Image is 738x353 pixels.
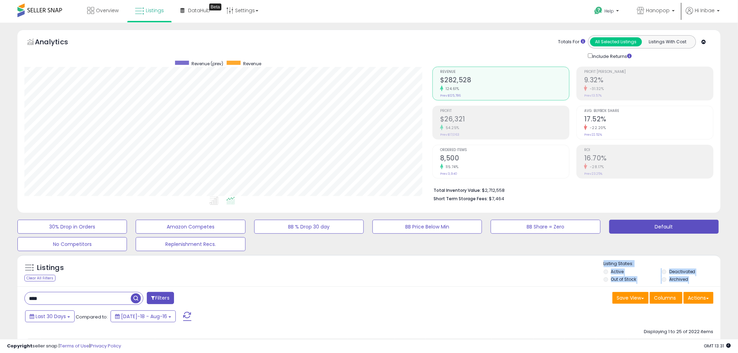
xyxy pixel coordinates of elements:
button: Last 30 Days [25,310,75,322]
small: Prev: 23.25% [584,172,602,176]
button: Listings With Cost [642,37,694,46]
label: Active [611,269,624,275]
h2: 9.32% [584,76,713,85]
small: Prev: $17,063 [440,133,459,137]
small: -28.17% [587,164,604,170]
span: Profit [440,109,569,113]
a: Help [589,1,626,23]
h5: Analytics [35,37,82,48]
h2: 16.70% [584,154,713,164]
li: $2,712,558 [434,186,708,194]
button: 30% Drop in Orders [17,220,127,234]
span: Revenue (prev) [191,61,223,67]
div: Displaying 1 to 25 of 2022 items [644,329,714,335]
button: Amazon Competes [136,220,245,234]
small: Prev: $125,786 [440,93,461,98]
h2: 17.52% [584,115,713,125]
h2: $282,528 [440,76,569,85]
small: Prev: 13.57% [584,93,602,98]
button: Replenishment Recs. [136,237,245,251]
span: DataHub [188,7,210,14]
span: Listings [146,7,164,14]
button: BB Share = Zero [491,220,600,234]
span: Revenue [440,70,569,74]
small: Prev: 3,940 [440,172,457,176]
div: Tooltip anchor [209,3,221,10]
button: Filters [147,292,174,304]
b: Total Inventory Value: [434,187,481,193]
button: Save View [612,292,649,304]
span: Revenue [243,61,261,67]
h5: Listings [37,263,64,273]
span: Overview [96,7,119,14]
button: All Selected Listings [590,37,642,46]
label: Deactivated [669,269,695,275]
small: -31.32% [587,86,604,91]
button: Columns [650,292,683,304]
span: Compared to: [76,314,108,320]
small: 115.74% [443,164,459,170]
span: 2025-09-16 13:31 GMT [704,343,731,349]
strong: Copyright [7,343,32,349]
span: [DATE]-18 - Aug-16 [121,313,167,320]
button: Actions [684,292,714,304]
small: 124.61% [443,86,459,91]
div: seller snap | | [7,343,121,350]
span: $7,464 [489,195,504,202]
span: Profit [PERSON_NAME] [584,70,713,74]
small: 54.25% [443,125,459,130]
label: Out of Stock [611,276,637,282]
button: BB Price Below Min [372,220,482,234]
button: BB % Drop 30 day [254,220,364,234]
i: Get Help [594,6,603,15]
b: Short Term Storage Fees: [434,196,488,202]
span: Ordered Items [440,148,569,152]
div: Totals For [558,39,586,45]
span: ROI [584,148,713,152]
span: Hi Inbae [695,7,715,14]
p: Listing States: [604,261,721,267]
a: Privacy Policy [90,343,121,349]
button: No Competitors [17,237,127,251]
span: Help [605,8,614,14]
a: Terms of Use [60,343,89,349]
label: Archived [669,276,688,282]
button: [DATE]-18 - Aug-16 [111,310,176,322]
small: Prev: 22.52% [584,133,602,137]
div: Clear All Filters [24,275,55,281]
h2: $26,321 [440,115,569,125]
a: Hi Inbae [686,7,720,23]
span: Hanopop [646,7,670,14]
h2: 8,500 [440,154,569,164]
button: Default [609,220,719,234]
span: Last 30 Days [36,313,66,320]
span: Avg. Buybox Share [584,109,713,113]
span: Columns [654,294,676,301]
div: Include Returns [583,52,640,60]
small: -22.20% [587,125,606,130]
